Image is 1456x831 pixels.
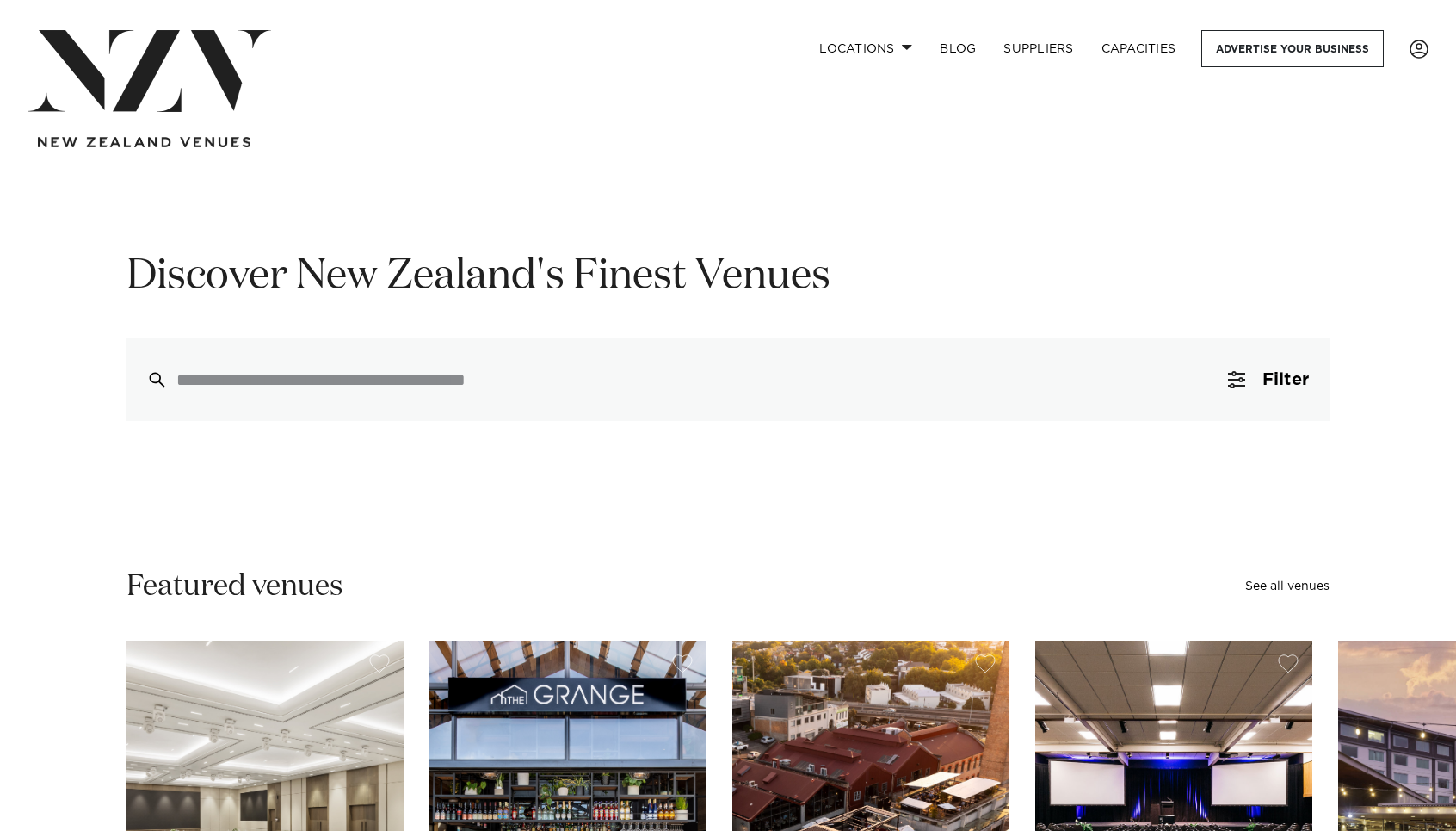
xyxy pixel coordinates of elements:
[1262,371,1309,388] span: Filter
[1201,30,1384,67] a: Advertise your business
[126,567,343,606] h2: Featured venues
[38,137,250,148] img: new-zealand-venues-text.png
[990,30,1087,67] a: SUPPLIERS
[1245,580,1330,592] a: See all venues
[926,30,990,67] a: BLOG
[1088,30,1190,67] a: Capacities
[126,250,1330,304] h1: Discover New Zealand's Finest Venues
[28,30,271,112] img: nzv-logo.png
[805,30,926,67] a: Locations
[1207,338,1330,421] button: Filter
